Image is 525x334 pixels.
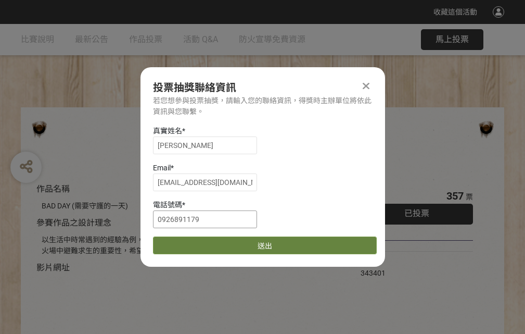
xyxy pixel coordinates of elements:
span: 電話號碼 [153,201,182,209]
div: 投票抽獎聯絡資訊 [153,80,373,95]
a: 活動 Q&A [183,24,218,55]
a: 防火宣導免費資源 [239,24,305,55]
span: 參賽作品之設計理念 [36,218,111,228]
span: 馬上投票 [436,34,469,44]
iframe: Facebook Share [388,257,440,267]
span: 收藏這個活動 [433,8,477,16]
span: 作品名稱 [36,184,70,194]
a: 最新公告 [75,24,108,55]
span: 票 [466,193,473,201]
button: 送出 [153,237,377,254]
a: 比賽說明 [21,24,54,55]
span: 活動 Q&A [183,34,218,44]
div: 以生活中時常遇到的經驗為例，透過對比的方式宣傳住宅用火災警報器、家庭逃生計畫及火場中避難求生的重要性，希望透過趣味的短影音讓更多人認識到更多的防火觀念。 [42,234,329,256]
span: 最新公告 [75,34,108,44]
span: 防火宣導免費資源 [239,34,305,44]
span: 357 [446,190,464,202]
div: 若您想參與投票抽獎，請輸入您的聯絡資訊，得獎時主辦單位將依此資訊與您聯繫。 [153,95,373,117]
span: 影片網址 [36,263,70,273]
a: 作品投票 [129,24,162,55]
span: 作品投票 [129,34,162,44]
div: BAD DAY (需要守護的一天) [42,201,329,212]
span: 比賽說明 [21,34,54,44]
span: 真實姓名 [153,127,182,135]
span: 已投票 [404,208,429,218]
span: Email [153,164,171,172]
button: 馬上投票 [421,29,483,50]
